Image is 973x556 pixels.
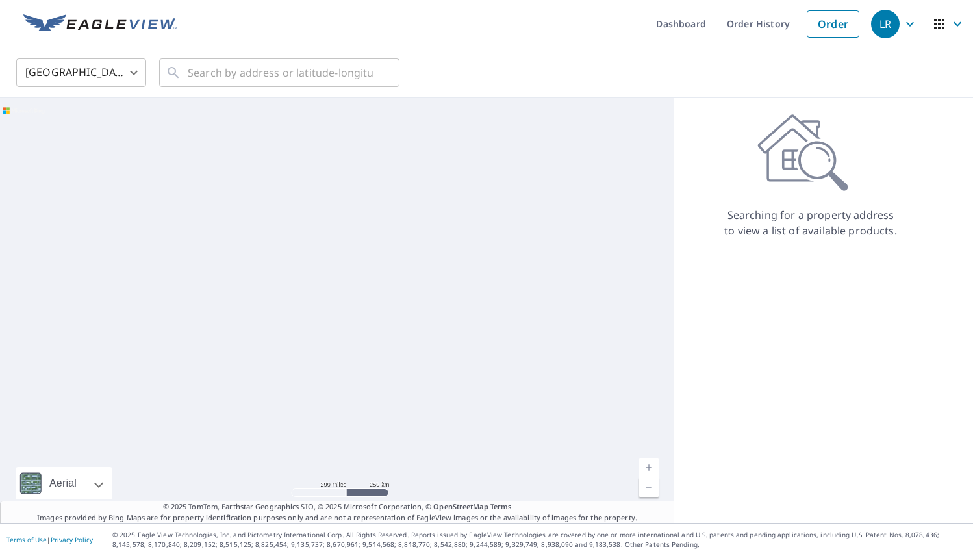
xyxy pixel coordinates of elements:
[16,467,112,499] div: Aerial
[724,207,898,238] p: Searching for a property address to view a list of available products.
[188,55,373,91] input: Search by address or latitude-longitude
[433,501,488,511] a: OpenStreetMap
[639,458,659,477] a: Current Level 5, Zoom In
[807,10,859,38] a: Order
[45,467,81,499] div: Aerial
[490,501,512,511] a: Terms
[871,10,900,38] div: LR
[163,501,512,512] span: © 2025 TomTom, Earthstar Geographics SIO, © 2025 Microsoft Corporation, ©
[6,536,93,544] p: |
[51,535,93,544] a: Privacy Policy
[639,477,659,497] a: Current Level 5, Zoom Out
[6,535,47,544] a: Terms of Use
[16,55,146,91] div: [GEOGRAPHIC_DATA]
[112,530,967,550] p: © 2025 Eagle View Technologies, Inc. and Pictometry International Corp. All Rights Reserved. Repo...
[23,14,177,34] img: EV Logo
